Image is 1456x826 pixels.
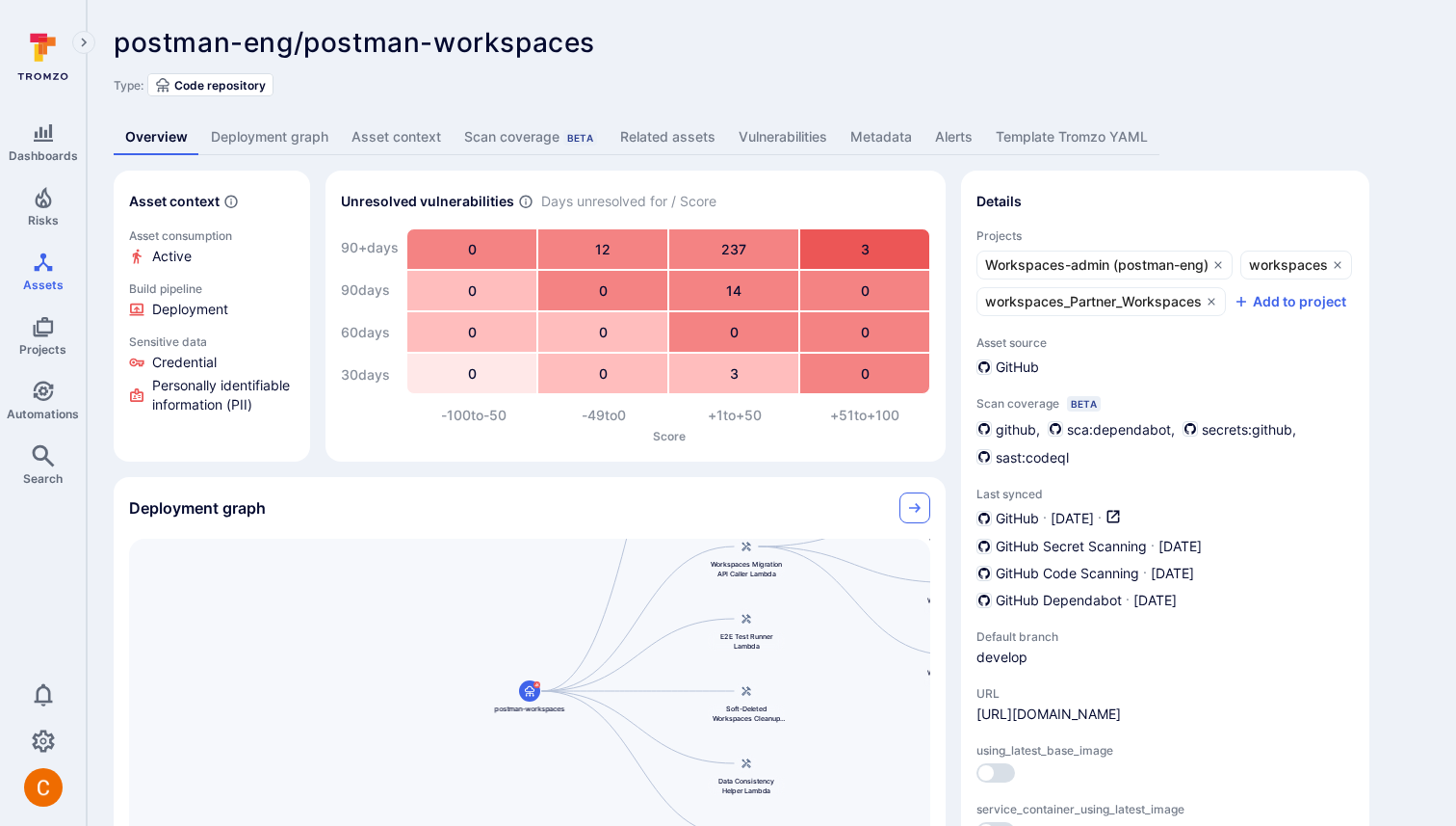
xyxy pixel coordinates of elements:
a: Click to view evidence [125,331,299,418]
a: Overview [114,120,199,155]
li: Deployment [129,300,295,319]
p: · [1143,564,1147,583]
div: sast:codeql [976,447,1069,467]
div: 0 [669,312,798,352]
h2: Asset context [129,192,220,211]
button: Expand navigation menu [72,31,95,54]
div: 0 [538,312,667,352]
h2: Deployment graph [129,498,266,518]
a: Deployment graph [199,120,340,155]
span: Workspaces Migration Lambda - Production [924,522,1001,542]
div: 0 [800,354,929,393]
span: URL [976,686,1121,701]
span: Projects [19,342,66,357]
p: · [1151,537,1155,556]
span: E2E Test Runner Lambda [708,631,785,651]
li: Personally identifiable information (PII) [129,376,295,414]
p: Build pipeline [129,281,295,296]
div: 0 [800,271,929,310]
p: Asset consumption [129,228,295,243]
span: Soft-Deleted Workspaces Cleanup Lambda [708,704,785,723]
div: Beta [563,130,597,146]
div: 0 [538,271,667,310]
div: Camilo Rivera [24,768,63,807]
a: workspaces [1240,251,1352,280]
span: [DATE] [1051,509,1094,529]
span: Data Consistency Helper Lambda [708,776,785,795]
div: 90 days [341,271,399,309]
div: +51 to +100 [800,406,931,425]
span: using_latest_base_image [976,743,1354,758]
a: Metadata [839,120,923,155]
span: Risks [28,213,59,227]
span: Asset source [976,335,1354,350]
div: 30 days [341,356,399,394]
a: Vulnerabilities [727,120,839,155]
div: 14 [669,271,798,310]
div: 90+ days [341,228,399,267]
a: Alerts [923,120,984,155]
div: -49 to 0 [539,406,670,425]
div: 0 [407,271,536,310]
i: Expand navigation menu [77,35,91,51]
li: Active [129,247,295,266]
h2: Details [976,192,1022,211]
a: Open in GitHub dashboard [1105,509,1121,529]
div: 3 [669,354,798,393]
div: 237 [669,229,798,269]
div: +1 to +50 [669,406,800,425]
span: service_container_using_latest_image [976,802,1354,816]
span: Search [23,471,63,486]
div: 0 [407,312,536,352]
a: Related assets [609,120,727,155]
span: Number of vulnerabilities in status ‘Open’ ‘Triaged’ and ‘In process’ divided by score and scanne... [518,192,533,212]
span: GitHub Code Scanning [996,564,1139,583]
a: Click to view evidence [125,278,299,323]
p: Score [408,429,930,443]
div: 0 [407,229,536,269]
a: workspaces_Partner_Workspaces [976,287,1226,316]
span: Workspaces Migration API Caller Lambda [708,559,785,578]
a: Asset context [340,120,453,155]
p: Sensitive data [129,334,295,349]
div: sca:dependabot [1048,419,1171,440]
span: [DATE] [1158,537,1202,556]
div: 0 [538,354,667,393]
div: 3 [800,229,929,269]
span: Code repository [174,78,266,93]
div: GitHub [976,358,1039,377]
a: Template Tromzo YAML [984,120,1159,155]
span: Type: [114,78,143,93]
div: 60 days [341,313,399,352]
button: Add to project [1234,292,1346,311]
span: Assets [23,278,64,292]
span: GitHub [996,509,1039,528]
span: GitHub Dependabot [996,591,1122,610]
div: Beta [1067,396,1101,412]
span: GitHub Secret Scanning [996,537,1147,556]
span: Dashboards [9,148,78,163]
span: Default branch [976,629,1131,644]
span: postman-workspaces [495,704,565,713]
span: Scan coverage [976,396,1059,411]
li: Credential [129,353,295,372]
p: · [1043,509,1047,529]
span: postman-eng/postman-workspaces [114,26,595,59]
p: · [1126,591,1130,610]
span: Automations [7,407,79,421]
span: Workspaces Migration Lambda - Beta [924,667,1001,686]
img: ACg8ocJuq_DPPTkXyD9OlTnVLvDrpObecjcADscmEHLMiTyEnTELew=s96-c [24,768,63,807]
div: Collapse [114,477,946,539]
a: Click to view evidence [125,225,299,270]
span: workspaces [1249,255,1328,275]
div: github [976,419,1036,440]
div: Scan coverage [464,127,597,147]
h2: Unresolved vulnerabilities [341,192,514,211]
span: Workspaces-admin (postman-eng) [985,255,1209,275]
span: Projects [976,228,1354,243]
span: Last synced [976,487,1354,501]
div: secrets:github [1183,419,1292,440]
a: [URL][DOMAIN_NAME] [976,705,1121,724]
div: -100 to -50 [408,406,539,425]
